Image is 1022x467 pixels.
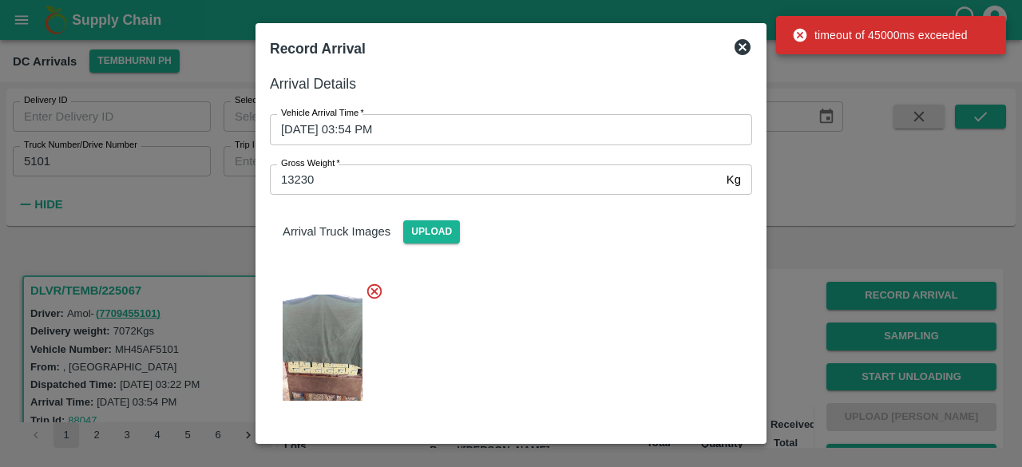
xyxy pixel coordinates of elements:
[270,164,720,195] input: Gross Weight
[283,295,362,401] img: https://app.vegrow.in/rails/active_storage/blobs/redirect/eyJfcmFpbHMiOnsiZGF0YSI6MzA3MjA1MCwicHV...
[270,41,366,57] b: Record Arrival
[792,21,968,49] div: timeout of 45000ms exceeded
[403,220,460,243] span: Upload
[283,223,390,240] p: Arrival Truck Images
[727,171,741,188] p: Kg
[281,107,364,120] label: Vehicle Arrival Time
[270,114,741,144] input: Choose date, selected date is Sep 12, 2025
[281,157,340,170] label: Gross Weight
[270,73,752,95] h6: Arrival Details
